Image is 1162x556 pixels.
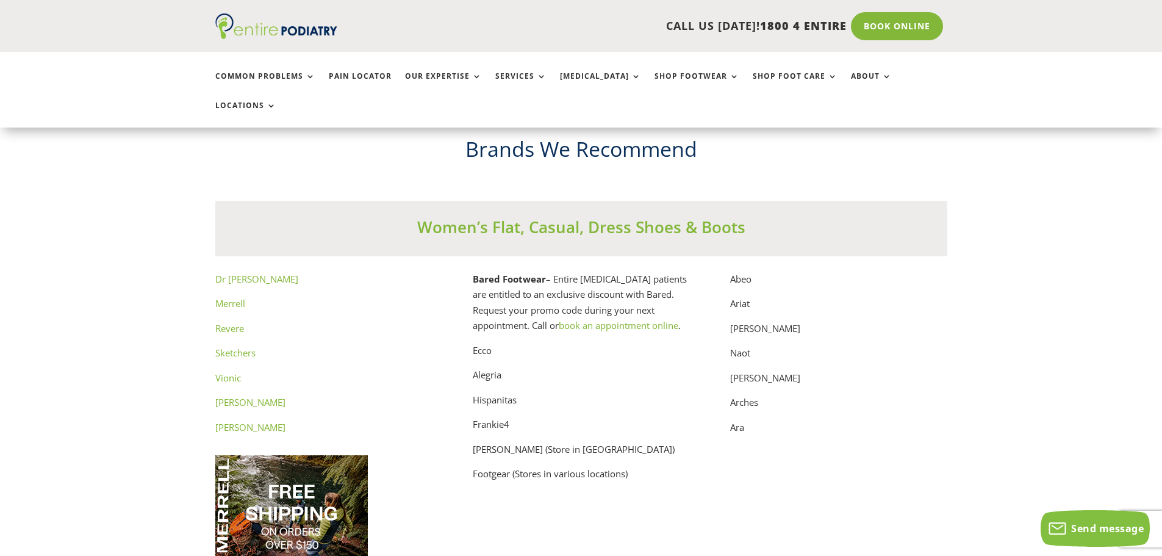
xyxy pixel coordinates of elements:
[473,273,546,285] strong: Bared Footwear
[730,296,947,321] p: Ariat
[473,392,690,417] p: Hispanitas
[730,395,947,420] p: Arches
[473,417,690,442] p: Frankie4
[473,442,690,467] p: [PERSON_NAME] (Store in [GEOGRAPHIC_DATA])
[730,345,947,370] p: Naot
[473,343,690,368] p: Ecco
[473,272,690,343] p: – Entire [MEDICAL_DATA] patients are entitled to an exclusive discount with Bared. Request your p...
[1041,510,1150,547] button: Send message
[473,367,690,392] p: Alegria
[215,297,245,309] a: Merrell
[730,272,947,297] p: Abeo
[1071,522,1144,535] span: Send message
[215,322,244,334] a: Revere
[215,72,315,98] a: Common Problems
[473,466,690,482] p: Footgear (Stores in various locations)
[760,18,847,33] span: 1800 4 ENTIRE
[215,372,241,384] a: Vionic
[215,29,337,42] a: Entire Podiatry
[215,216,947,244] h3: Women’s Flat, Casual, Dress Shoes & Boots
[730,370,947,395] p: [PERSON_NAME]
[495,72,547,98] a: Services
[560,72,641,98] a: [MEDICAL_DATA]
[215,347,256,359] a: Sketchers
[851,72,892,98] a: About
[215,396,285,408] a: [PERSON_NAME]
[329,72,392,98] a: Pain Locator
[384,18,847,34] p: CALL US [DATE]!
[215,421,285,433] a: [PERSON_NAME]
[215,135,947,170] h2: Brands We Recommend
[730,321,947,346] p: [PERSON_NAME]
[730,420,947,436] p: Ara
[215,273,298,285] a: Dr [PERSON_NAME]
[405,72,482,98] a: Our Expertise
[851,12,943,40] a: Book Online
[215,13,337,39] img: logo (1)
[753,72,837,98] a: Shop Foot Care
[655,72,739,98] a: Shop Footwear
[559,319,678,331] a: book an appointment online
[215,101,276,128] a: Locations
